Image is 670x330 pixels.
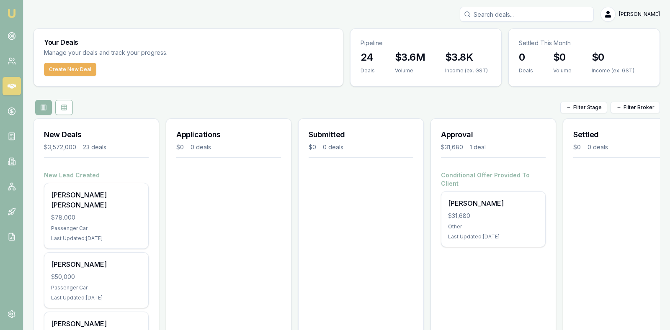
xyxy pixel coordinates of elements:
[44,129,149,141] h3: New Deals
[573,143,581,151] div: $0
[323,143,343,151] div: 0 deals
[588,143,608,151] div: 0 deals
[361,39,491,47] p: Pipeline
[619,11,660,18] span: [PERSON_NAME]
[592,51,634,64] h3: $0
[560,102,607,113] button: Filter Stage
[519,51,533,64] h3: 0
[176,129,281,141] h3: Applications
[553,51,572,64] h3: $0
[44,143,76,151] div: $3,572,000
[611,102,660,113] button: Filter Broker
[51,225,142,232] div: Passenger Car
[51,235,142,242] div: Last Updated: [DATE]
[441,129,546,141] h3: Approval
[592,67,634,74] div: Income (ex. GST)
[361,67,375,74] div: Deals
[51,259,142,269] div: [PERSON_NAME]
[460,7,594,22] input: Search deals
[441,171,546,188] h4: Conditional Offer Provided To Client
[44,39,333,46] h3: Your Deals
[309,143,316,151] div: $0
[573,104,602,111] span: Filter Stage
[470,143,486,151] div: 1 deal
[51,273,142,281] div: $50,000
[448,233,539,240] div: Last Updated: [DATE]
[448,212,539,220] div: $31,680
[44,171,149,179] h4: New Lead Created
[445,51,488,64] h3: $3.8K
[624,104,655,111] span: Filter Broker
[519,67,533,74] div: Deals
[448,198,539,208] div: [PERSON_NAME]
[448,223,539,230] div: Other
[44,63,96,76] button: Create New Deal
[191,143,211,151] div: 0 deals
[83,143,106,151] div: 23 deals
[309,129,413,141] h3: Submitted
[44,48,258,58] p: Manage your deals and track your progress.
[395,67,425,74] div: Volume
[51,284,142,291] div: Passenger Car
[361,51,375,64] h3: 24
[519,39,649,47] p: Settled This Month
[51,294,142,301] div: Last Updated: [DATE]
[7,8,17,18] img: emu-icon-u.png
[51,319,142,329] div: [PERSON_NAME]
[51,190,142,210] div: [PERSON_NAME] [PERSON_NAME]
[441,143,463,151] div: $31,680
[395,51,425,64] h3: $3.6M
[553,67,572,74] div: Volume
[176,143,184,151] div: $0
[445,67,488,74] div: Income (ex. GST)
[51,213,142,222] div: $78,000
